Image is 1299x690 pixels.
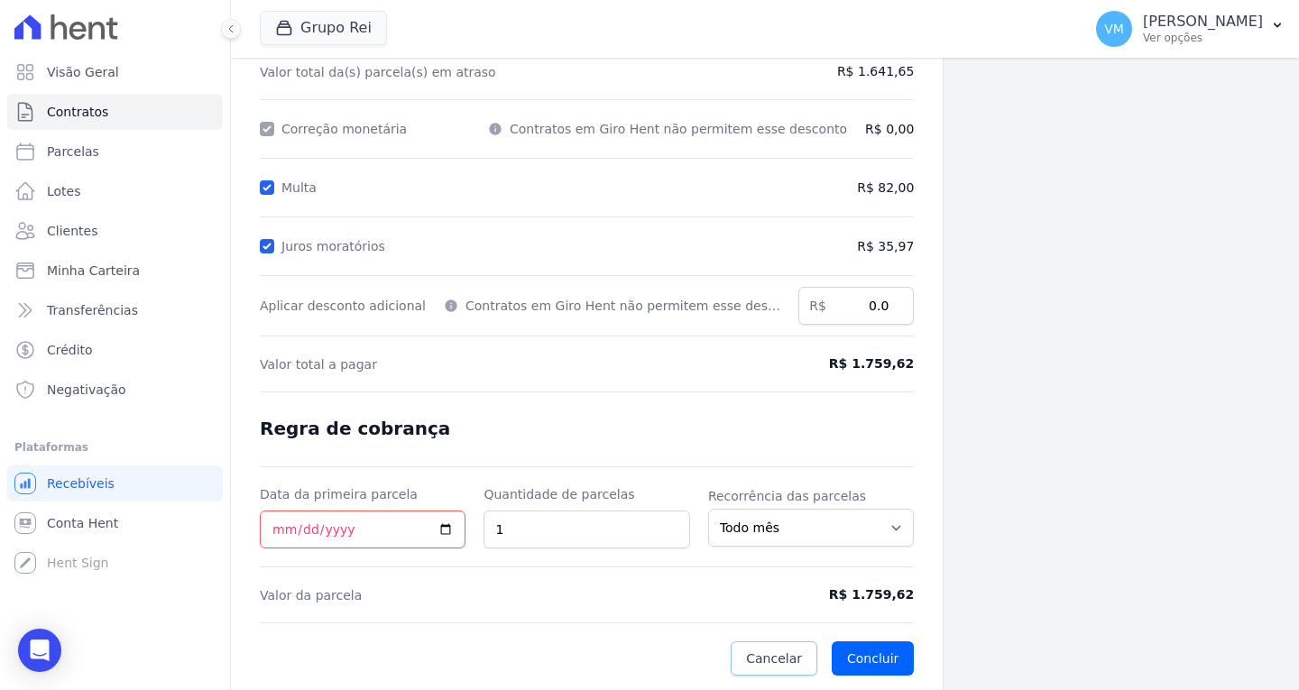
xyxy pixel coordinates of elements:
span: Conta Hent [47,514,118,532]
span: Recebíveis [47,474,115,492]
p: Ver opções [1143,31,1263,45]
a: Minha Carteira [7,253,223,289]
span: Negativação [47,381,126,399]
a: Negativação [7,372,223,408]
span: Clientes [47,222,97,240]
a: Conta Hent [7,505,223,541]
span: R$ 1.759,62 [764,354,914,373]
a: Clientes [7,213,223,249]
label: Recorrência das parcelas [708,487,914,505]
span: Contratos em Giro Hent não permitem esse desconto [510,120,847,139]
span: VM [1104,23,1124,35]
span: Crédito [47,341,93,359]
label: Aplicar desconto adicional [260,297,426,315]
a: Lotes [7,173,223,209]
div: Open Intercom Messenger [18,629,61,672]
div: Plataformas [14,437,216,458]
a: Crédito [7,332,223,368]
a: Transferências [7,292,223,328]
span: R$ 1.759,62 [764,585,914,604]
span: Contratos em Giro Hent não permitem esse desconto [465,297,780,316]
span: Parcelas [47,143,99,161]
button: Grupo Rei [260,11,387,45]
span: Valor total da(s) parcela(s) em atraso [260,63,746,81]
a: Recebíveis [7,465,223,501]
a: Parcelas [7,133,223,170]
span: Lotes [47,182,81,200]
span: Valor da parcela [260,586,746,604]
label: Correção monetária [281,122,414,136]
span: Visão Geral [47,63,119,81]
button: VM [PERSON_NAME] Ver opções [1082,4,1299,54]
label: Juros moratórios [281,239,392,253]
span: Transferências [47,301,138,319]
label: Data da primeira parcela [260,485,465,503]
span: Cancelar [746,649,802,667]
a: Cancelar [731,641,817,676]
button: Concluir [832,641,914,676]
a: Visão Geral [7,54,223,90]
label: Multa [281,180,324,195]
span: R$ 0,00 [865,120,914,139]
span: Regra de cobrança [260,418,450,439]
p: [PERSON_NAME] [1143,13,1263,31]
span: Valor total a pagar [260,355,746,373]
span: Minha Carteira [47,262,140,280]
span: R$ 1.641,65 [764,62,914,81]
span: R$ 35,97 [764,237,914,256]
span: R$ 82,00 [764,179,914,198]
a: Contratos [7,94,223,130]
span: Contratos [47,103,108,121]
label: Quantidade de parcelas [484,485,689,503]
